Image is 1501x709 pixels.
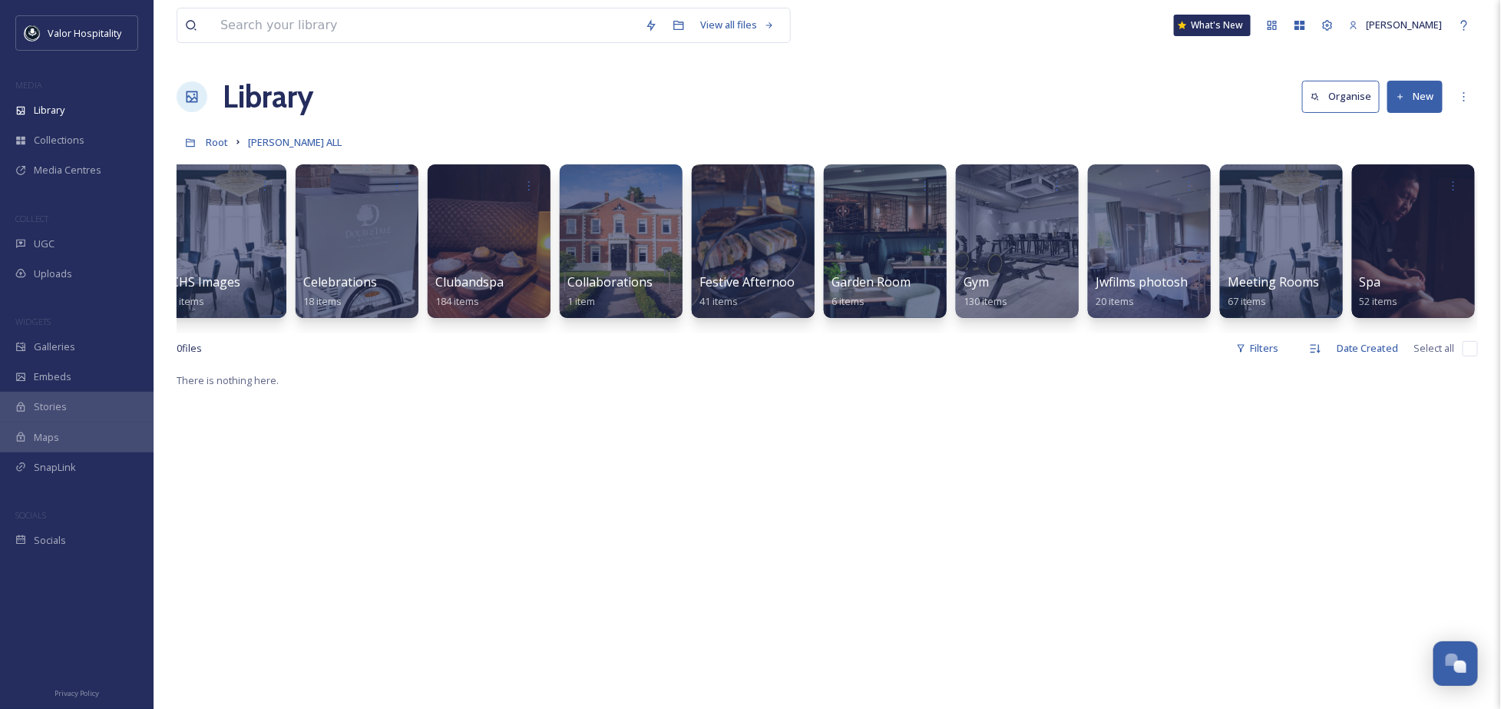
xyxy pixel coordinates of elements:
span: Clubandspa [435,273,504,290]
span: Collections [34,133,84,147]
span: Galleries [34,340,75,354]
span: Socials [34,533,66,548]
button: New [1387,81,1443,112]
span: 5 items [171,294,204,308]
a: Celebrations18 items [303,275,377,308]
span: COLLECT [15,213,48,224]
span: 18 items [303,294,342,308]
span: Celebrations [303,273,377,290]
span: Uploads [34,267,72,281]
span: [PERSON_NAME] [1367,18,1443,31]
a: Root [206,133,228,151]
span: 67 items [1228,294,1266,308]
a: Privacy Policy [55,683,99,701]
a: Spa52 items [1360,275,1398,308]
span: Gym [964,273,989,290]
span: Spa [1360,273,1381,290]
span: Festive Afternoon Tea [699,273,828,290]
span: 130 items [964,294,1007,308]
span: [PERSON_NAME] ALL [248,135,342,149]
a: Clubandspa184 items [435,275,504,308]
span: Maps [34,430,59,445]
a: [PERSON_NAME] [1341,10,1450,40]
span: Stories [34,399,67,414]
a: Organise [1302,81,1387,112]
span: Embeds [34,369,71,384]
span: Jwfilms photoshoot [1096,273,1208,290]
span: Meeting Rooms [1228,273,1319,290]
span: 0 file s [177,341,202,356]
div: Date Created [1329,333,1407,363]
a: View all files [693,10,782,40]
span: Collaborations [567,273,653,290]
span: UGC [34,237,55,251]
span: 20 items [1096,294,1134,308]
a: Jwfilms photoshoot20 items [1096,275,1208,308]
span: Library [34,103,64,118]
div: Filters [1228,333,1286,363]
span: 41 items [699,294,738,308]
span: MEDIA [15,79,42,91]
button: Organise [1302,81,1380,112]
span: 6 items [832,294,865,308]
span: Privacy Policy [55,688,99,698]
a: Collaborations1 item [567,275,653,308]
span: SOCIALS [15,509,46,521]
a: Library [223,74,313,120]
span: Garden Room [832,273,911,290]
a: Gym130 items [964,275,1007,308]
span: Valor Hospitality [48,26,121,40]
span: CHS Images [171,273,240,290]
span: 184 items [435,294,479,308]
span: There is nothing here. [177,373,279,387]
span: SnapLink [34,460,76,475]
a: Festive Afternoon Tea41 items [699,275,828,308]
span: 52 items [1360,294,1398,308]
button: Open Chat [1433,641,1478,686]
a: CHS Images5 items [171,275,240,308]
span: 1 item [567,294,595,308]
a: What's New [1174,15,1251,36]
span: Root [206,135,228,149]
input: Search your library [213,8,637,42]
a: Garden Room6 items [832,275,911,308]
a: Meeting Rooms67 items [1228,275,1319,308]
span: Media Centres [34,163,101,177]
a: [PERSON_NAME] ALL [248,133,342,151]
span: Select all [1414,341,1455,356]
span: WIDGETS [15,316,51,327]
img: images [25,25,40,41]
